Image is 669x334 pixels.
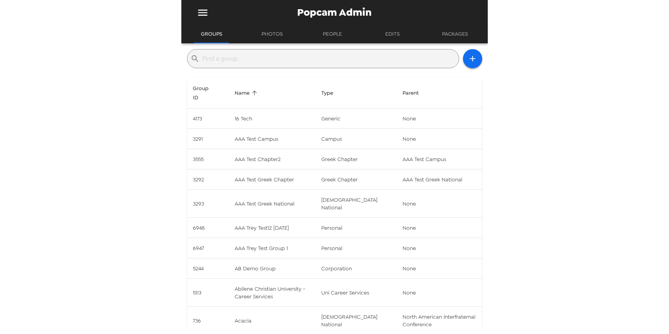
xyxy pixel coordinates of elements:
[228,129,315,149] td: AAA Test Campus
[228,190,315,218] td: AAA Test Greek National
[397,109,482,129] td: None
[397,238,482,258] td: None
[228,218,315,238] td: AAA Trey Test12 [DATE]
[315,279,396,307] td: uni career services
[187,279,229,307] td: 5113
[321,88,343,97] span: Sort
[397,149,482,169] td: AAA Test Campus
[235,88,260,97] span: Sort
[194,25,229,43] button: Groups
[187,190,229,218] td: 3293
[315,238,396,258] td: personal
[228,109,315,129] td: 16 Tech
[187,169,229,190] td: 3292
[255,25,290,43] button: Photos
[187,238,229,258] td: 6947
[203,53,456,65] input: Find a group
[187,129,229,149] td: 3291
[228,149,315,169] td: AAA Test Chapter2
[187,109,229,129] td: 4173
[315,190,396,218] td: [DEMOGRAPHIC_DATA] national
[187,258,229,279] td: 5244
[315,149,396,169] td: greek chapter
[228,169,315,190] td: AAA Test Greek Chapter
[397,218,482,238] td: None
[315,169,396,190] td: greek chapter
[315,25,350,43] button: People
[315,109,396,129] td: generic
[375,25,410,43] button: Edits
[228,238,315,258] td: AAA Trey Test Group 1
[435,25,475,43] button: Packages
[397,258,482,279] td: None
[187,149,229,169] td: 3555
[315,129,396,149] td: campus
[397,129,482,149] td: None
[298,7,372,18] span: Popcam Admin
[187,218,229,238] td: 6948
[228,258,315,279] td: AB Demo Group
[397,279,482,307] td: None
[228,279,315,307] td: Abilene Christian University - Career Services
[403,88,429,97] span: Cannot sort by this property
[315,218,396,238] td: personal
[315,258,396,279] td: corporation
[193,84,223,102] span: Sort
[397,190,482,218] td: None
[397,169,482,190] td: AAA Test Greek National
